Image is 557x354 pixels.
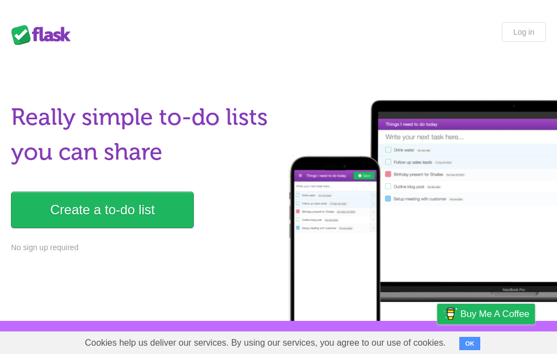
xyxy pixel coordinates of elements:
[460,304,529,324] span: Buy me a coffee
[11,192,194,228] a: Create a to-do list
[11,100,273,170] h1: Really simple to-do lists you can share
[11,25,77,45] div: Flask Lists
[11,242,273,253] p: No sign up required
[502,22,546,42] a: Log in
[437,304,535,324] a: Buy me a coffee
[74,332,457,354] span: Cookies help us deliver our services. By using our services, you agree to our use of cookies.
[443,304,458,323] img: Buy me a coffee
[459,337,481,350] button: OK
